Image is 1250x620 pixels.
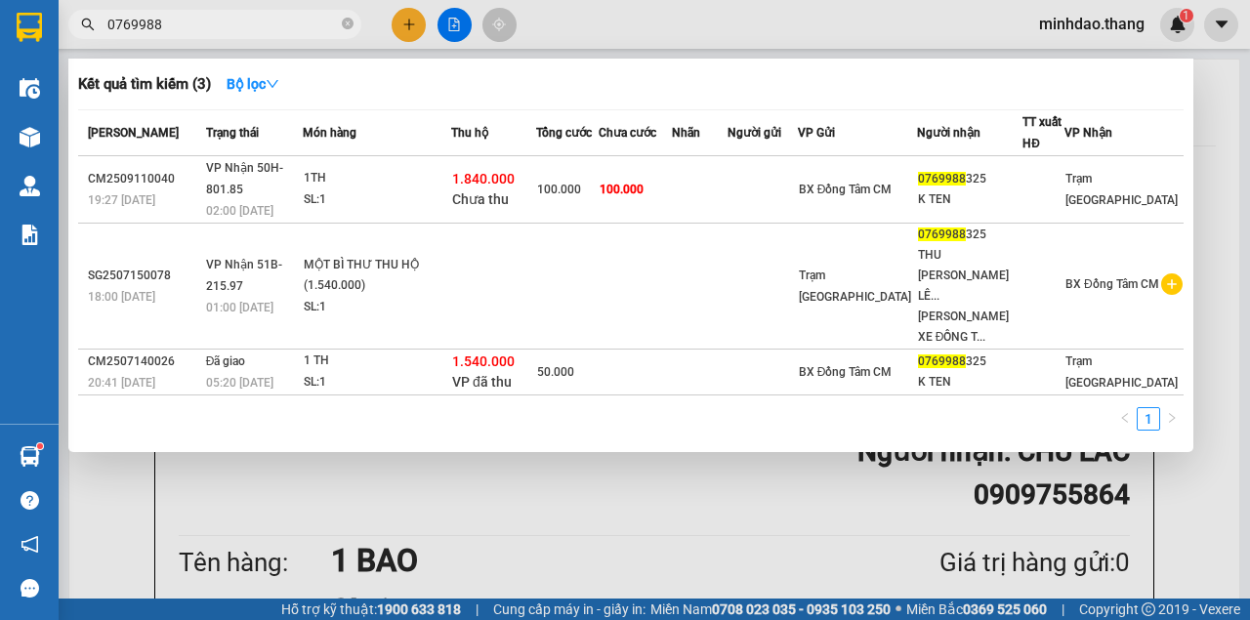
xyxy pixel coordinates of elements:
img: solution-icon [20,225,40,245]
span: VP Nhận 51B-215.97 [206,258,282,293]
span: [PERSON_NAME] [88,126,179,140]
span: question-circle [21,491,39,510]
span: right [1166,412,1178,424]
span: TT xuất HĐ [1022,115,1062,150]
span: VP Nhận 50H-801.85 [206,161,283,196]
span: 50.000 [537,365,574,379]
img: warehouse-icon [20,127,40,147]
span: VP đã thu [452,374,512,390]
span: Người gửi [728,126,781,140]
span: Chưa thu [452,191,509,207]
div: SL: 1 [304,297,450,318]
span: close-circle [342,16,354,34]
div: 1TH [304,168,450,189]
span: Người nhận [917,126,980,140]
span: 02:00 [DATE] [206,204,273,218]
span: Trạm [GEOGRAPHIC_DATA] [1065,354,1178,390]
span: 19:27 [DATE] [88,193,155,207]
img: warehouse-icon [20,446,40,467]
li: Next Page [1160,407,1184,431]
img: warehouse-icon [20,176,40,196]
span: BX Đồng Tâm CM [799,365,893,379]
li: Previous Page [1113,407,1137,431]
span: VP Gửi [798,126,835,140]
div: K TEN [918,372,1022,393]
span: close-circle [342,18,354,29]
span: Trạng thái [206,126,259,140]
div: SL: 1 [304,189,450,211]
span: message [21,579,39,598]
span: 0769988 [918,354,966,368]
span: Tổng cước [536,126,592,140]
span: Chưa cước [599,126,656,140]
div: NGUYỆN [229,63,386,87]
span: 05:20 [DATE] [206,376,273,390]
img: logo-vxr [17,13,42,42]
span: Món hàng [303,126,356,140]
div: THU [PERSON_NAME] LÊ...[PERSON_NAME] XE ĐỒNG T... [918,245,1022,348]
div: 1 TH [304,351,450,372]
span: BX Đồng Tâm CM [1065,277,1159,291]
button: left [1113,407,1137,431]
span: Đã giao [206,354,246,368]
span: 18:00 [DATE] [88,290,155,304]
span: 100.000 [537,183,581,196]
span: 20:41 [DATE] [88,376,155,390]
button: right [1160,407,1184,431]
div: Trạm Sông Đốc [229,17,386,63]
span: Trạm [GEOGRAPHIC_DATA] [799,269,911,304]
a: 1 [1138,408,1159,430]
span: Thu hộ [451,126,488,140]
span: down [266,77,279,91]
span: VP Nhận [1064,126,1112,140]
span: 1.840.000 [452,171,515,186]
span: CC : [226,131,253,151]
img: warehouse-icon [20,78,40,99]
span: Trạm [GEOGRAPHIC_DATA] [1065,172,1178,207]
div: 325 [918,225,1022,245]
span: left [1119,412,1131,424]
span: plus-circle [1161,273,1183,295]
strong: Bộ lọc [227,76,279,92]
div: Trạm [GEOGRAPHIC_DATA] [17,17,215,63]
div: SL: 1 [304,372,450,393]
span: 01:00 [DATE] [206,301,273,314]
div: SG2507150078 [88,266,200,286]
div: 325 [918,169,1022,189]
h3: Kết quả tìm kiếm ( 3 ) [78,74,211,95]
span: 0769988 [918,172,966,186]
div: CM2509110040 [88,169,200,189]
div: 325 [918,351,1022,372]
div: K TEN [918,189,1022,210]
div: 60.000 [226,126,388,153]
span: 100.000 [600,183,644,196]
button: Bộ lọcdown [211,68,295,100]
span: notification [21,535,39,554]
span: BX Đồng Tâm CM [799,183,893,196]
span: Gửi: [17,19,47,39]
div: CM2507140026 [88,351,200,372]
span: Nhận: [229,19,275,39]
div: 0943042221 [229,87,386,114]
sup: 1 [37,443,43,449]
span: 1.540.000 [452,353,515,369]
input: Tìm tên, số ĐT hoặc mã đơn [107,14,338,35]
div: MỘT BÌ THƯ THU HỘ (1.540.000) [304,255,450,297]
span: Nhãn [672,126,700,140]
li: 1 [1137,407,1160,431]
span: search [81,18,95,31]
span: 0769988 [918,227,966,241]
